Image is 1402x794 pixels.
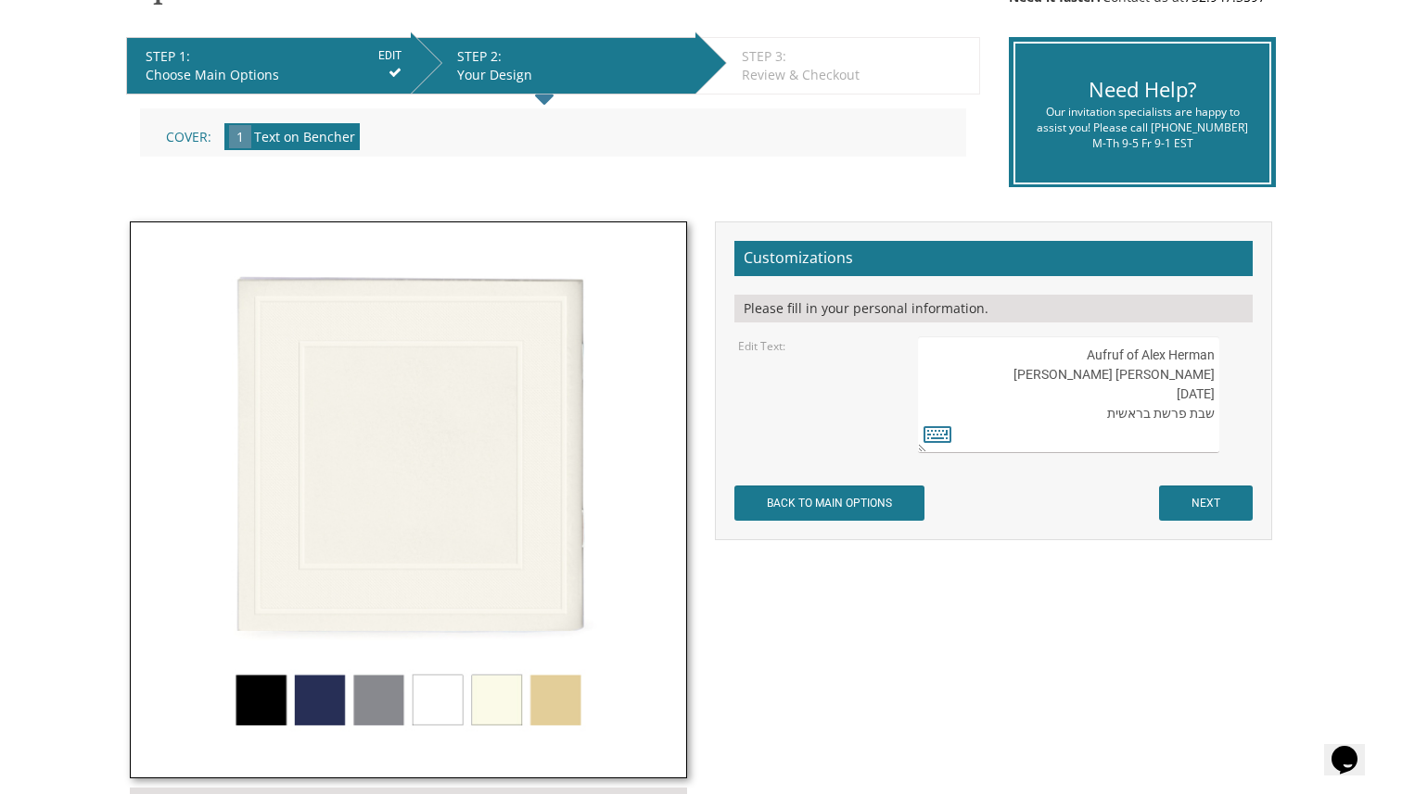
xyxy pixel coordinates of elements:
[1324,720,1383,775] iframe: chat widget
[378,47,401,64] input: EDIT
[254,128,355,145] span: Text on Bencher
[229,125,251,148] span: 1
[738,338,785,354] label: Edit Text:
[131,222,686,777] img: simchonim_square_emboss.jpg
[166,128,211,145] span: Cover:
[146,47,401,66] div: STEP 1:
[734,295,1253,322] div: Please fill in your personal information.
[457,47,686,66] div: STEP 2:
[146,66,401,84] div: Choose Main Options
[1029,75,1255,104] div: Need Help?
[1159,485,1253,521] input: NEXT
[742,66,970,84] div: Review & Checkout
[457,66,686,84] div: Your Design
[742,47,970,66] div: STEP 3:
[1029,104,1255,151] div: Our invitation specialists are happy to assist you! Please call [PHONE_NUMBER] M-Th 9-5 Fr 9-1 EST
[734,485,924,521] input: BACK TO MAIN OPTIONS
[734,241,1253,276] h2: Customizations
